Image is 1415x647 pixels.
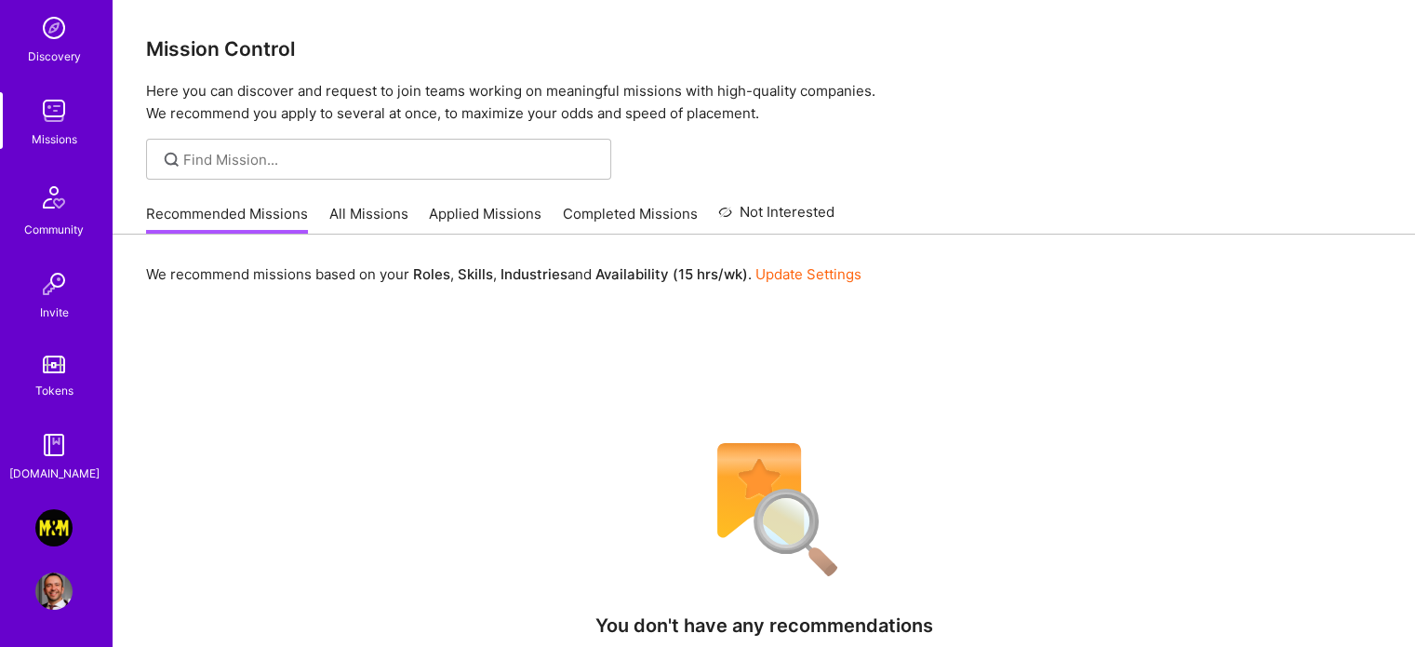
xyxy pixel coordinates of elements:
img: No Results [685,431,843,589]
a: All Missions [329,204,408,235]
a: Recommended Missions [146,204,308,235]
b: Roles [413,265,450,283]
b: Industries [501,265,567,283]
p: We recommend missions based on your , , and . [146,264,861,284]
a: Not Interested [718,201,834,235]
a: Completed Missions [563,204,698,235]
h3: Mission Control [146,37,1382,61]
img: Invite [35,265,73,303]
div: Invite [40,303,69,322]
a: Morgan & Morgan: Document Management Product Manager [31,509,77,546]
a: Applied Missions [429,204,541,235]
a: User Avatar [31,573,77,610]
a: Update Settings [755,265,861,283]
img: Morgan & Morgan: Document Management Product Manager [35,509,73,546]
div: Discovery [28,47,81,66]
div: Community [24,220,84,239]
b: Skills [458,265,493,283]
i: icon SearchGrey [161,149,182,170]
h4: You don't have any recommendations [595,614,933,637]
img: tokens [43,356,65,373]
input: Find Mission... [183,150,597,169]
img: Community [32,175,76,220]
div: Tokens [35,381,73,400]
p: Here you can discover and request to join teams working on meaningful missions with high-quality ... [146,80,1382,125]
img: guide book [35,426,73,464]
img: teamwork [35,92,73,129]
b: Availability (15 hrs/wk) [595,265,748,283]
img: discovery [35,9,73,47]
div: Missions [32,129,77,149]
img: User Avatar [35,573,73,610]
div: [DOMAIN_NAME] [9,464,100,483]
